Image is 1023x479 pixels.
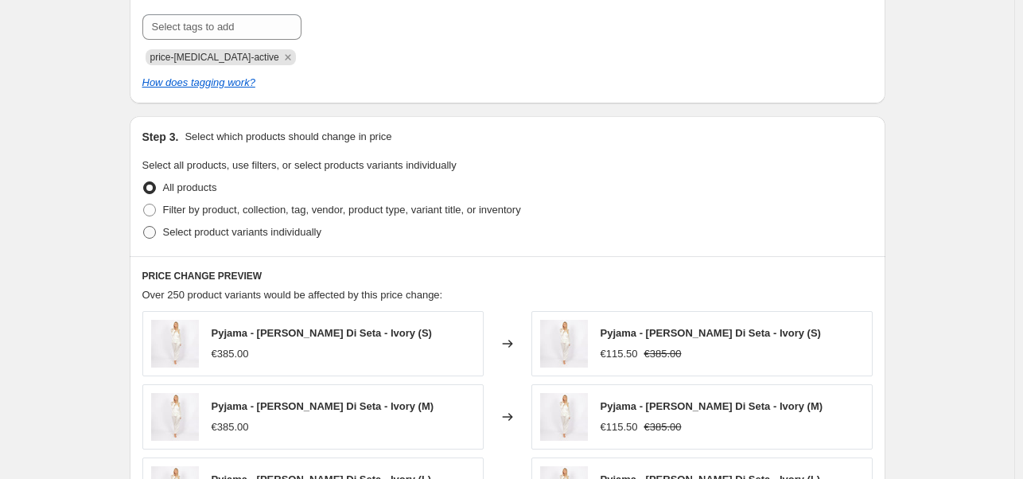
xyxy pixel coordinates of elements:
[185,129,391,145] p: Select which products should change in price
[142,129,179,145] h2: Step 3.
[212,400,434,412] span: Pyjama - [PERSON_NAME] Di Seta - Ivory (M)
[142,289,443,301] span: Over 250 product variants would be affected by this price change:
[163,181,217,193] span: All products
[540,320,588,368] img: PJ_D_LUNA-DI-SETA_08007_004_80x.jpg
[212,327,432,339] span: Pyjama - [PERSON_NAME] Di Seta - Ivory (S)
[601,419,638,435] div: €115.50
[644,419,682,435] strike: €385.00
[163,204,521,216] span: Filter by product, collection, tag, vendor, product type, variant title, or inventory
[601,327,821,339] span: Pyjama - [PERSON_NAME] Di Seta - Ivory (S)
[151,320,199,368] img: PJ_D_LUNA-DI-SETA_08007_004_80x.jpg
[212,419,249,435] div: €385.00
[212,346,249,362] div: €385.00
[151,393,199,441] img: PJ_D_LUNA-DI-SETA_08007_004_80x.jpg
[142,76,255,88] a: How does tagging work?
[540,393,588,441] img: PJ_D_LUNA-DI-SETA_08007_004_80x.jpg
[163,226,321,238] span: Select product variants individually
[142,159,457,171] span: Select all products, use filters, or select products variants individually
[644,346,682,362] strike: €385.00
[142,270,873,282] h6: PRICE CHANGE PREVIEW
[601,400,823,412] span: Pyjama - [PERSON_NAME] Di Seta - Ivory (M)
[150,52,279,63] span: price-change-job-active
[142,14,301,40] input: Select tags to add
[281,50,295,64] button: Remove price-change-job-active
[601,346,638,362] div: €115.50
